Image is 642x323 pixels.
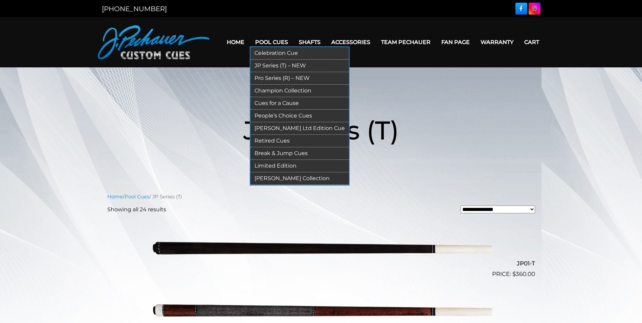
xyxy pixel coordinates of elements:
[150,219,492,276] img: JP01-T
[250,60,349,72] a: JP Series (T) – NEW
[221,34,250,51] a: Home
[519,34,545,51] a: Cart
[107,194,123,200] a: Home
[107,206,166,214] p: Showing all 24 results
[250,72,349,85] a: Pro Series (R) – NEW
[102,5,167,13] a: [PHONE_NUMBER]
[250,34,293,51] a: Pool Cues
[475,34,519,51] a: Warranty
[512,271,535,277] bdi: 360.00
[250,85,349,97] a: Champion Collection
[98,25,209,59] img: Pechauer Custom Cues
[250,122,349,135] a: [PERSON_NAME] Ltd Edition Cue
[107,219,535,279] a: JP01-T $360.00
[250,160,349,172] a: Limited Edition
[243,114,399,146] span: JP Series (T)
[250,147,349,160] a: Break & Jump Cues
[250,110,349,122] a: People’s Choice Cues
[250,97,349,110] a: Cues for a Cause
[436,34,475,51] a: Fan Page
[250,47,349,60] a: Celebration Cue
[293,34,326,51] a: Shafts
[376,34,436,51] a: Team Pechauer
[250,172,349,185] a: [PERSON_NAME] Collection
[250,135,349,147] a: Retired Cues
[107,193,535,200] nav: Breadcrumb
[512,271,516,277] span: $
[107,257,535,270] h2: JP01-T
[125,194,149,200] a: Pool Cues
[326,34,376,51] a: Accessories
[461,206,535,213] select: Shop order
